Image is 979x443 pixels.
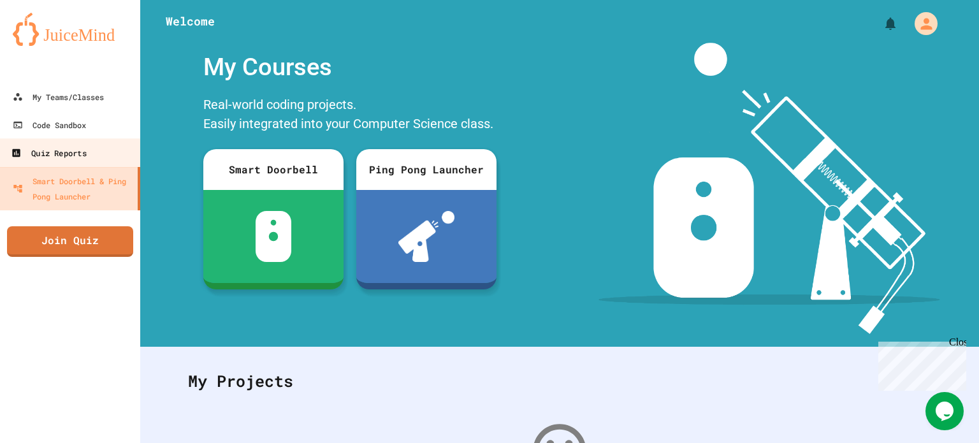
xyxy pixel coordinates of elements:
[13,173,133,204] div: Smart Doorbell & Ping Pong Launcher
[5,5,88,81] div: Chat with us now!Close
[175,356,944,406] div: My Projects
[197,43,503,92] div: My Courses
[398,211,455,262] img: ppl-with-ball.png
[901,9,941,38] div: My Account
[7,226,133,257] a: Join Quiz
[13,13,127,46] img: logo-orange.svg
[203,149,344,190] div: Smart Doorbell
[11,145,86,161] div: Quiz Reports
[13,89,104,105] div: My Teams/Classes
[873,337,966,391] iframe: chat widget
[13,117,86,133] div: Code Sandbox
[197,92,503,140] div: Real-world coding projects. Easily integrated into your Computer Science class.
[598,43,940,334] img: banner-image-my-projects.png
[925,392,966,430] iframe: chat widget
[256,211,292,262] img: sdb-white.svg
[859,13,901,34] div: My Notifications
[356,149,497,190] div: Ping Pong Launcher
